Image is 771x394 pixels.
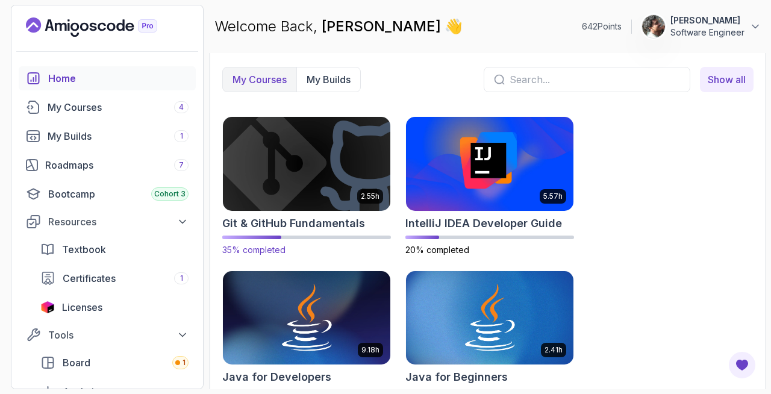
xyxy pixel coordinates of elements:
[510,72,680,87] input: Search...
[19,153,196,177] a: roadmaps
[48,328,189,342] div: Tools
[405,369,508,386] h2: Java for Beginners
[62,242,106,257] span: Textbook
[40,301,55,313] img: jetbrains icon
[19,182,196,206] a: bootcamp
[641,14,761,39] button: user profile image[PERSON_NAME]Software Engineer
[33,295,196,319] a: licenses
[33,237,196,261] a: textbook
[62,300,102,314] span: Licenses
[214,17,463,36] p: Welcome Back,
[26,17,185,37] a: Landing page
[322,17,445,35] span: [PERSON_NAME]
[361,345,379,355] p: 9.18h
[222,116,391,256] a: Git & GitHub Fundamentals card2.55hGit & GitHub Fundamentals35% completed
[406,117,573,211] img: IntelliJ IDEA Developer Guide card
[180,274,183,283] span: 1
[728,351,757,380] button: Open Feedback Button
[233,72,287,87] p: My Courses
[19,211,196,233] button: Resources
[45,158,189,172] div: Roadmaps
[19,124,196,148] a: builds
[48,214,189,229] div: Resources
[543,192,563,201] p: 5.57h
[545,345,563,355] p: 2.41h
[48,129,189,143] div: My Builds
[307,72,351,87] p: My Builds
[219,114,395,213] img: Git & GitHub Fundamentals card
[179,160,184,170] span: 7
[63,271,116,286] span: Certificates
[222,245,286,255] span: 35% completed
[222,215,365,232] h2: Git & GitHub Fundamentals
[405,245,469,255] span: 20% completed
[361,192,379,201] p: 2.55h
[154,189,186,199] span: Cohort 3
[222,369,331,386] h2: Java for Developers
[405,116,574,256] a: IntelliJ IDEA Developer Guide card5.57hIntelliJ IDEA Developer Guide20% completed
[708,72,746,87] span: Show all
[48,71,189,86] div: Home
[405,215,562,232] h2: IntelliJ IDEA Developer Guide
[223,271,390,365] img: Java for Developers card
[180,131,183,141] span: 1
[296,67,360,92] button: My Builds
[33,351,196,375] a: board
[700,67,754,92] a: my_courses
[223,67,296,92] button: My Courses
[33,266,196,290] a: certificates
[183,358,186,367] span: 1
[670,27,744,39] p: Software Engineer
[670,14,744,27] p: [PERSON_NAME]
[443,16,464,37] span: 👋
[63,355,90,370] span: Board
[179,102,184,112] span: 4
[582,20,622,33] p: 642 Points
[19,324,196,346] button: Tools
[642,15,665,38] img: user profile image
[48,187,189,201] div: Bootcamp
[406,271,573,365] img: Java for Beginners card
[19,95,196,119] a: courses
[48,100,189,114] div: My Courses
[19,66,196,90] a: home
